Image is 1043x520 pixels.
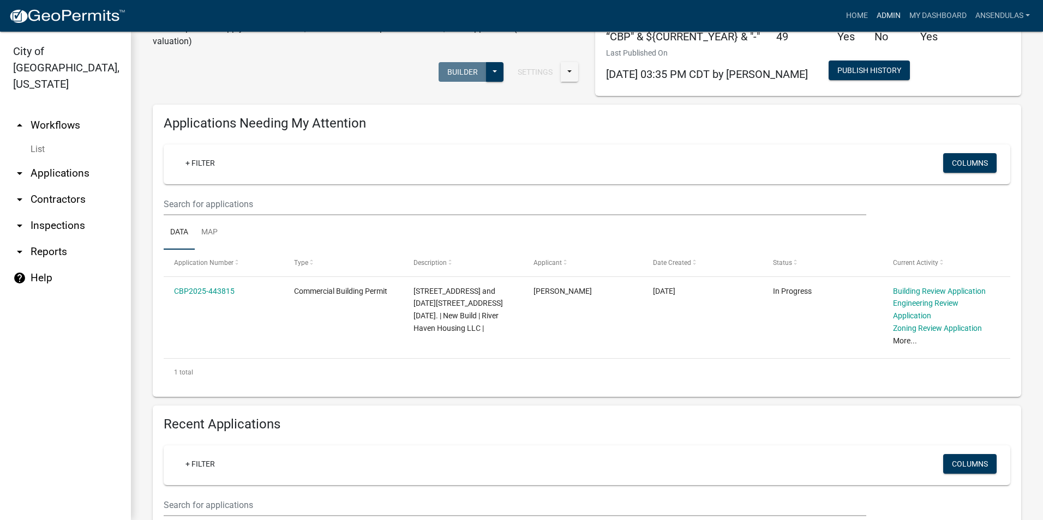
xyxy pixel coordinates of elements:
[509,62,561,82] button: Settings
[164,215,195,250] a: Data
[837,30,858,43] h5: Yes
[773,287,812,295] span: In Progress
[284,250,404,276] datatable-header-cell: Type
[893,299,958,320] a: Engineering Review Application
[971,5,1034,26] a: ansendulas
[893,287,986,295] a: Building Review Application
[943,153,997,173] button: Columns
[893,259,938,267] span: Current Activity
[195,215,224,250] a: Map
[164,416,1010,432] h4: Recent Applications
[653,259,691,267] span: Date Created
[13,193,26,206] i: arrow_drop_down
[606,30,760,43] h5: “CBP" & ${CURRENT_YEAR} & "-"
[829,67,910,76] wm-modal-confirm: Workflow Publish History
[776,30,821,43] h5: 49
[174,259,233,267] span: Application Number
[763,250,883,276] datatable-header-cell: Status
[177,153,224,173] a: + Filter
[13,119,26,132] i: arrow_drop_up
[164,494,866,516] input: Search for applications
[842,5,872,26] a: Home
[177,454,224,474] a: + Filter
[943,454,997,474] button: Columns
[606,47,808,59] p: Last Published On
[164,359,1010,386] div: 1 total
[413,259,447,267] span: Description
[439,62,487,82] button: Builder
[13,245,26,258] i: arrow_drop_down
[174,287,235,295] a: CBP2025-443815
[413,287,503,332] span: 1800 North Highland Avenue and 1425-1625 Maplewood Drive. | New Build | River Haven Housing LLC |
[606,68,808,81] span: [DATE] 03:35 PM CDT by [PERSON_NAME]
[893,324,982,332] a: Zoning Review Application
[153,22,579,48] p: Use this permit to apply for a New Build, Interior/Exterior Repairs / Additions, Fire Suppression...
[882,250,1002,276] datatable-header-cell: Current Activity
[294,287,387,295] span: Commercial Building Permit
[294,259,308,267] span: Type
[13,167,26,180] i: arrow_drop_down
[905,5,971,26] a: My Dashboard
[893,336,917,345] a: More...
[829,61,910,80] button: Publish History
[534,287,592,295] span: Dean Madagan
[643,250,763,276] datatable-header-cell: Date Created
[164,250,284,276] datatable-header-cell: Application Number
[653,287,675,295] span: 07/01/2025
[920,30,948,43] h5: Yes
[523,250,643,276] datatable-header-cell: Applicant
[13,271,26,285] i: help
[13,219,26,232] i: arrow_drop_down
[773,259,792,267] span: Status
[534,259,562,267] span: Applicant
[164,193,866,215] input: Search for applications
[874,30,904,43] h5: No
[403,250,523,276] datatable-header-cell: Description
[872,5,905,26] a: Admin
[164,116,1010,131] h4: Applications Needing My Attention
